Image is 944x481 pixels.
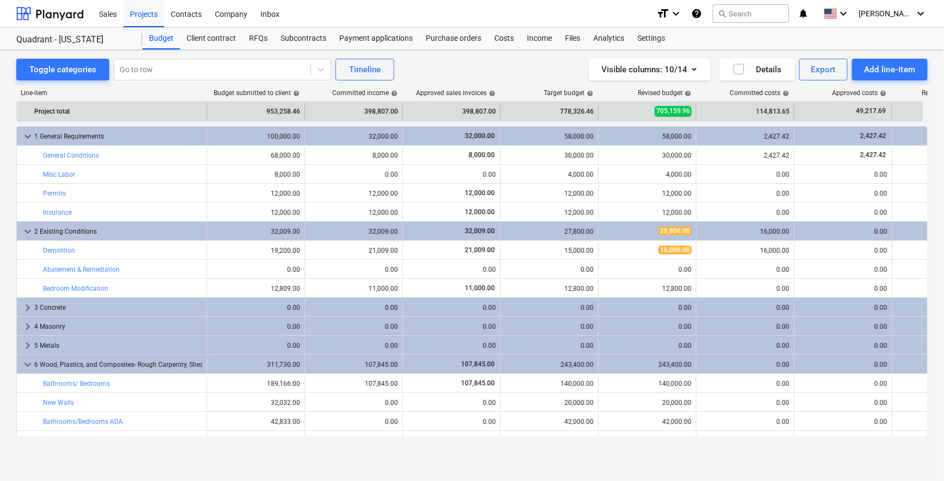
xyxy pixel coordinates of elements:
span: help [878,90,887,97]
span: 32,000.00 [464,132,496,140]
div: 0.00 [701,418,790,426]
div: 20,000.00 [505,399,594,407]
a: Income [520,28,558,49]
a: Insurance [43,209,72,216]
span: 12,000.00 [464,189,496,197]
div: 0.00 [407,399,496,407]
div: 114,813.65 [701,103,790,120]
div: 0.00 [505,266,594,273]
div: 0.00 [407,323,496,330]
span: [PERSON_NAME] [859,9,914,18]
div: Committed income [332,89,398,97]
div: Add line-item [864,63,916,77]
a: Bathrooms/Bedrooms ADA [43,418,123,426]
div: 0.00 [701,342,790,349]
div: Payment applications [333,28,419,49]
div: 0.00 [799,380,887,388]
div: 0.00 [407,304,496,311]
div: Chat Widget [890,429,944,481]
span: help [585,90,593,97]
div: 0.00 [309,418,398,426]
div: 0.00 [799,171,887,178]
div: 0.00 [505,342,594,349]
div: 68,000.00 [212,152,300,159]
span: 8,000.00 [468,151,496,159]
div: 0.00 [701,361,790,368]
a: Analytics [587,28,631,49]
i: Knowledge base [691,7,702,20]
div: Timeline [349,63,381,77]
i: keyboard_arrow_down [669,7,682,20]
span: 21,009.00 [464,246,496,254]
div: Approved costs [833,89,887,97]
div: 12,000.00 [603,209,692,216]
div: 140,000.00 [603,380,692,388]
div: 0.00 [603,304,692,311]
div: Visible columns : 10/14 [602,63,698,77]
button: Visible columns:10/14 [589,59,711,80]
div: 21,009.00 [309,247,398,254]
span: help [291,90,300,97]
button: Export [799,59,848,80]
div: Export [811,63,836,77]
div: 0.00 [799,342,887,349]
div: 0.00 [309,171,398,178]
div: 0.00 [701,304,790,311]
div: 0.00 [701,399,790,407]
div: 140,000.00 [505,380,594,388]
a: Bedroom Modification [43,285,108,292]
div: 0.00 [799,190,887,197]
div: 243,400.00 [603,361,692,368]
div: 12,800.00 [505,285,594,292]
div: 0.00 [505,323,594,330]
a: Abatement & Remediation [43,266,120,273]
div: 0.00 [407,266,496,273]
div: Quadrant - [US_STATE] [16,34,129,46]
span: 11,000.00 [464,284,496,292]
div: 1 General Requirements [34,128,202,145]
div: 32,009.00 [309,228,398,235]
div: 15,000.00 [505,247,594,254]
div: 30,000.00 [603,152,692,159]
div: 0.00 [701,190,790,197]
a: RFQs [243,28,274,49]
div: Budget [142,28,180,49]
div: 58,000.00 [603,133,692,140]
span: keyboard_arrow_right [21,320,34,333]
div: 2,427.42 [701,152,790,159]
a: Purchase orders [419,28,488,49]
div: 107,845.00 [309,361,398,368]
div: 0.00 [407,171,496,178]
div: 19,200.00 [212,247,300,254]
div: 42,000.00 [603,418,692,426]
div: 42,833.00 [212,418,300,426]
i: notifications [798,7,809,20]
div: Client contract [180,28,243,49]
div: 0.00 [603,342,692,349]
div: 4,000.00 [603,171,692,178]
div: 8,000.00 [212,171,300,178]
span: 28,800.00 [659,227,692,235]
div: Approved sales invoices [416,89,495,97]
i: keyboard_arrow_down [915,7,928,20]
div: 0.00 [505,304,594,311]
span: 2,427.42 [859,151,887,159]
div: 16,000.00 [701,247,790,254]
div: Budget submitted to client [214,89,300,97]
div: 0.00 [212,266,300,273]
span: 32,009.00 [464,227,496,235]
span: help [780,90,789,97]
div: 4 Masonry [34,318,202,335]
div: 2 Existing Conditions [34,223,202,240]
a: Demolition [43,247,75,254]
div: 778,326.46 [505,103,594,120]
a: Files [558,28,587,49]
div: Committed costs [730,89,789,97]
div: 2,427.42 [701,133,790,140]
button: Details [719,59,795,80]
span: keyboard_arrow_right [21,301,34,314]
div: 0.00 [212,323,300,330]
button: Timeline [336,59,394,80]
